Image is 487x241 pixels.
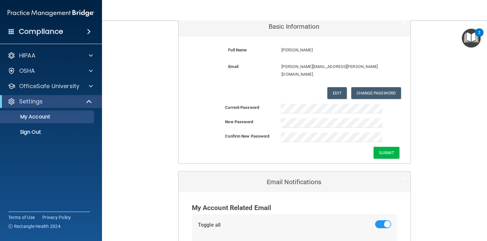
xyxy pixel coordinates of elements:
a: HIPAA [8,52,93,59]
a: Settings [8,98,92,105]
button: Edit [327,87,347,99]
div: My Account Related Email [192,202,397,214]
a: Terms of Use [8,214,35,221]
b: Current Password [225,105,259,110]
p: My Account [4,114,91,120]
button: Open Resource Center, 2 new notifications [462,29,481,48]
b: Confirm New Password [225,134,269,139]
img: PMB logo [8,7,94,19]
a: OSHA [8,67,93,75]
p: HIPAA [19,52,35,59]
h5: Basic Information [183,23,386,30]
span: Ⓒ Rectangle Health 2024 [8,223,61,230]
p: [PERSON_NAME][EMAIL_ADDRESS][PERSON_NAME][DOMAIN_NAME] [281,63,378,78]
button: Submit [374,147,399,159]
button: Change Password [351,87,401,99]
b: New Password [225,119,253,124]
a: Email Notifications [183,175,406,189]
b: Email [228,64,238,69]
p: OSHA [19,67,35,75]
h5: Email Notifications [183,178,386,185]
div: Toggle all [198,220,221,230]
div: 2 [478,33,480,41]
a: Privacy Policy [42,214,71,221]
p: OfficeSafe University [19,82,79,90]
p: Sign Out [4,129,91,135]
b: Full Name [228,48,247,52]
iframe: Drift Widget Chat Controller [377,196,479,221]
p: Settings [19,98,43,105]
a: OfficeSafe University [8,82,93,90]
p: [PERSON_NAME] [281,46,378,54]
a: Basic Information [183,19,406,34]
h4: Compliance [19,27,63,36]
